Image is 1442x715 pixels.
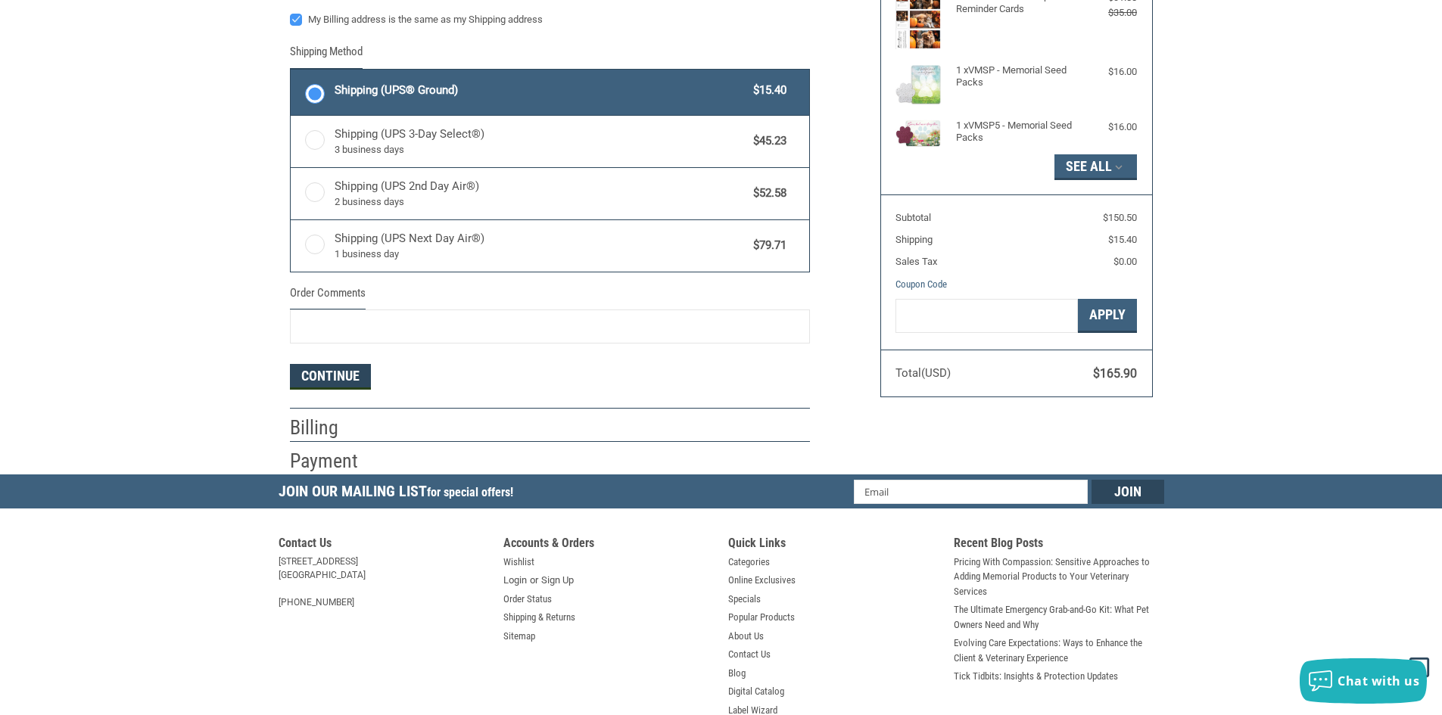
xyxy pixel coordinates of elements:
[290,415,378,440] h2: Billing
[895,299,1078,333] input: Gift Certificate or Coupon Code
[503,629,535,644] a: Sitemap
[728,573,796,588] a: Online Exclusives
[279,474,521,513] h5: Join Our Mailing List
[1093,366,1137,381] span: $165.90
[954,602,1164,632] a: The Ultimate Emergency Grab-and-Go Kit: What Pet Owners Need and Why
[728,647,771,662] a: Contact Us
[746,237,787,254] span: $79.71
[746,132,787,150] span: $45.23
[541,573,574,588] a: Sign Up
[335,126,746,157] span: Shipping (UPS 3-Day Select®)
[290,43,363,68] legend: Shipping Method
[728,592,761,607] a: Specials
[290,449,378,474] h2: Payment
[728,684,784,699] a: Digital Catalog
[954,669,1118,684] a: Tick Tidbits: Insights & Protection Updates
[1076,5,1137,20] div: $35.00
[335,178,746,210] span: Shipping (UPS 2nd Day Air®)
[895,366,951,380] span: Total (USD)
[1103,212,1137,223] span: $150.50
[1300,658,1427,704] button: Chat with us
[728,536,939,555] h5: Quick Links
[956,64,1073,89] h4: 1 x VMSP - Memorial Seed Packs
[854,480,1088,504] input: Email
[503,573,527,588] a: Login
[1078,299,1137,333] button: Apply
[503,610,575,625] a: Shipping & Returns
[728,555,770,570] a: Categories
[290,364,371,390] button: Continue
[895,278,947,290] a: Coupon Code
[895,212,931,223] span: Subtotal
[1113,256,1137,267] span: $0.00
[954,636,1164,665] a: Evolving Care Expectations: Ways to Enhance the Client & Veterinary Experience
[956,120,1073,145] h4: 1 x VMSP5 - Memorial Seed Packs
[1092,480,1164,504] input: Join
[335,230,746,262] span: Shipping (UPS Next Day Air®)
[521,573,547,588] span: or
[954,555,1164,599] a: Pricing With Compassion: Sensitive Approaches to Adding Memorial Products to Your Veterinary Serv...
[1076,120,1137,135] div: $16.00
[427,485,513,499] span: for special offers!
[954,536,1164,555] h5: Recent Blog Posts
[1108,234,1137,245] span: $15.40
[895,256,937,267] span: Sales Tax
[728,629,764,644] a: About Us
[335,247,746,262] span: 1 business day
[746,82,787,99] span: $15.40
[290,14,810,26] label: My Billing address is the same as my Shipping address
[1054,154,1137,180] button: See All
[1338,673,1419,689] span: Chat with us
[335,142,746,157] span: 3 business days
[1076,64,1137,79] div: $16.00
[503,592,552,607] a: Order Status
[746,185,787,202] span: $52.58
[290,284,366,309] legend: Order Comments
[895,234,933,245] span: Shipping
[279,555,489,609] address: [STREET_ADDRESS] [GEOGRAPHIC_DATA] [PHONE_NUMBER]
[279,536,489,555] h5: Contact Us
[728,666,746,681] a: Blog
[335,194,746,210] span: 2 business days
[503,536,714,555] h5: Accounts & Orders
[335,82,746,99] span: Shipping (UPS® Ground)
[503,555,534,570] a: Wishlist
[728,610,795,625] a: Popular Products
